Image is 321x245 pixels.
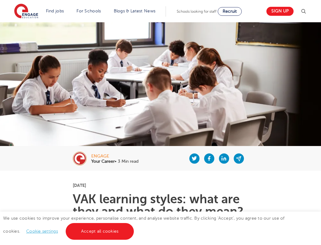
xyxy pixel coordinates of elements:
p: • 3 Min read [91,159,138,164]
a: Find jobs [46,9,64,13]
span: Schools looking for staff [177,9,216,14]
span: We use cookies to improve your experience, personalise content, and analyse website traffic. By c... [3,216,285,234]
span: Recruit [223,9,237,14]
a: For Schools [76,9,101,13]
img: Engage Education [14,4,38,19]
h1: VAK learning styles: what are they and what do they mean? Engage Education | [73,193,249,230]
a: Recruit [218,7,242,16]
p: [DATE] [73,183,249,187]
a: Cookie settings [26,229,58,234]
a: Sign up [266,7,294,16]
a: Blogs & Latest News [114,9,156,13]
div: engage [91,154,138,158]
b: Your Career [91,159,115,164]
a: Accept all cookies [66,223,134,240]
